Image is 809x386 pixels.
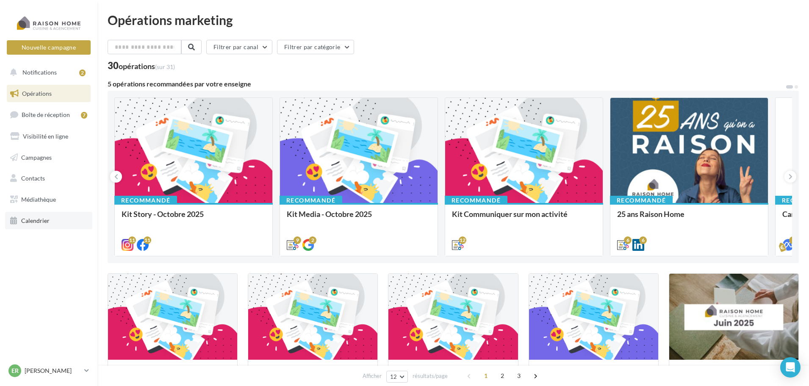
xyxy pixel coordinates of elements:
[363,372,382,380] span: Afficher
[7,363,91,379] a: ER [PERSON_NAME]
[21,196,56,203] span: Médiathèque
[617,210,761,227] div: 25 ans Raison Home
[108,81,785,87] div: 5 opérations recommandées par votre enseigne
[445,196,507,205] div: Recommandé
[294,236,301,244] div: 9
[7,40,91,55] button: Nouvelle campagne
[21,153,52,161] span: Campagnes
[496,369,509,383] span: 2
[11,367,19,375] span: ER
[206,40,272,54] button: Filtrer par canal
[5,85,92,103] a: Opérations
[5,106,92,124] a: Boîte de réception7
[413,372,448,380] span: résultats/page
[155,63,175,70] span: (sur 31)
[479,369,493,383] span: 1
[5,149,92,167] a: Campagnes
[79,69,86,76] div: 2
[22,90,52,97] span: Opérations
[5,169,92,187] a: Contacts
[25,367,81,375] p: [PERSON_NAME]
[122,210,266,227] div: Kit Story - Octobre 2025
[452,210,596,227] div: Kit Communiquer sur mon activité
[390,373,397,380] span: 12
[128,236,136,244] div: 11
[22,111,70,118] span: Boîte de réception
[277,40,354,54] button: Filtrer par catégorie
[512,369,526,383] span: 3
[780,357,801,378] div: Open Intercom Messenger
[21,175,45,182] span: Contacts
[5,191,92,208] a: Médiathèque
[81,112,87,119] div: 7
[459,236,466,244] div: 12
[114,196,177,205] div: Recommandé
[144,236,151,244] div: 11
[789,236,797,244] div: 3
[119,62,175,70] div: opérations
[5,64,89,81] button: Notifications 2
[386,371,408,383] button: 12
[108,14,799,26] div: Opérations marketing
[108,61,175,70] div: 30
[22,69,57,76] span: Notifications
[287,210,431,227] div: Kit Media - Octobre 2025
[5,212,92,230] a: Calendrier
[280,196,342,205] div: Recommandé
[23,133,68,140] span: Visibilité en ligne
[309,236,316,244] div: 2
[5,128,92,145] a: Visibilité en ligne
[639,236,647,244] div: 6
[610,196,673,205] div: Recommandé
[21,217,50,224] span: Calendrier
[624,236,632,244] div: 6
